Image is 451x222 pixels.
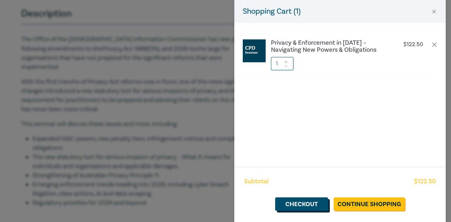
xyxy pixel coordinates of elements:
a: Continue Shopping [334,197,405,211]
span: $ 122.50 [414,177,436,186]
a: Privacy & Enforcement in [DATE] – Navigating New Powers & Obligations [271,39,388,53]
button: Close [431,8,437,15]
h5: Shopping Cart ( 1 ) [243,6,301,17]
span: Subtotal [244,177,268,186]
a: Checkout [275,197,328,211]
img: CPD%20Seminar.jpg [243,39,266,62]
input: 1 [271,57,294,70]
p: $ 122.50 [403,41,423,48]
